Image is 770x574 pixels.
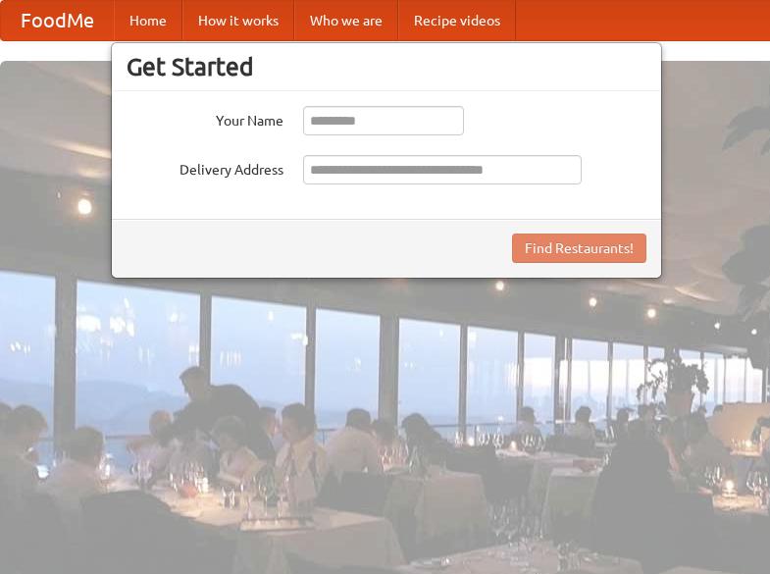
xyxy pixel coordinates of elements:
[127,155,283,180] label: Delivery Address
[182,1,294,40] a: How it works
[294,1,398,40] a: Who we are
[127,52,646,81] h3: Get Started
[1,1,114,40] a: FoodMe
[512,234,646,263] button: Find Restaurants!
[127,106,283,130] label: Your Name
[114,1,182,40] a: Home
[398,1,516,40] a: Recipe videos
